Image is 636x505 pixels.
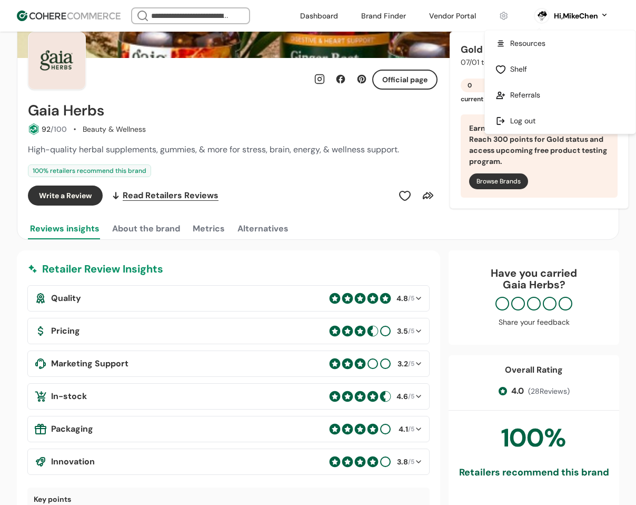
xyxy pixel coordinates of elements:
[469,173,528,189] button: Browse Brands
[34,325,325,337] div: Pricing
[469,123,609,167] p: Earn points for reviews and referrals. Reach 300 points for Gold status and access upcoming free ...
[395,358,414,370] div: /5
[397,326,408,337] div: 3.5
[111,186,218,206] a: Read Retailers Reviews
[235,218,291,239] button: Alternatives
[395,391,414,402] div: /5
[51,124,67,134] span: /100
[34,494,423,505] p: Key points
[28,32,86,90] img: Brand Photo
[459,267,609,290] div: Have you carried
[461,79,479,92] div: 0
[501,419,567,457] div: 100 %
[534,8,550,24] svg: 0 percent
[554,11,609,22] button: Hi,MikeChen
[28,102,104,119] h2: Gaia Herbs
[34,390,325,403] div: In-stock
[397,457,408,468] div: 3.8
[395,457,414,468] div: /5
[461,94,532,104] div: current points
[191,218,227,239] button: Metrics
[528,386,570,397] span: ( 28 Reviews)
[395,326,414,337] div: /5
[399,424,408,435] div: 4.1
[459,279,609,290] p: Gaia Herbs ?
[395,293,414,304] div: /5
[554,11,598,22] div: Hi, MikeChen
[505,364,563,376] div: Overall Rating
[459,317,609,328] div: Share your feedback
[34,423,325,435] div: Packaging
[28,144,399,155] span: High-quality herbal supplements, gummies, & more for stress, brain, energy, & wellness support.
[28,218,102,239] button: Reviews insights
[396,391,408,402] div: 4.6
[34,357,325,370] div: Marketing Support
[83,124,146,135] div: Beauty & Wellness
[397,358,408,370] div: 3.2
[459,465,609,480] div: Retailers recommend this brand
[17,11,121,21] img: Cohere Logo
[372,70,438,90] button: Official page
[110,218,182,239] button: About the brand
[461,43,525,57] p: Gold Rewards
[396,293,408,304] div: 4.8
[511,385,524,397] span: 4.0
[28,186,103,206] button: Write a Review
[461,57,618,68] div: 07/01 to 09/30 39 Days left
[28,164,151,177] div: 100 % retailers recommend this brand
[27,261,430,277] div: Retailer Review Insights
[123,189,218,202] span: Read Retailers Reviews
[34,292,325,305] div: Quality
[34,455,325,468] div: Innovation
[42,124,51,134] span: 92
[395,424,414,435] div: /5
